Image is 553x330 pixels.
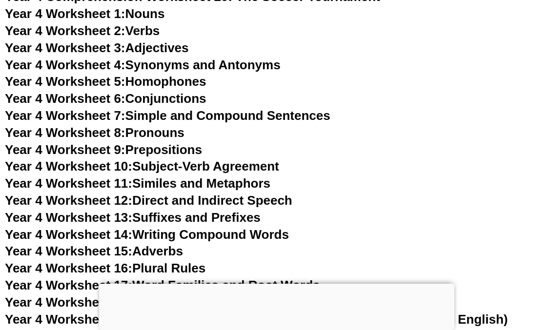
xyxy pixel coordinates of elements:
[5,142,125,157] span: Year 4 Worksheet 9:
[5,23,125,38] span: Year 4 Worksheet 2:
[5,74,206,89] a: Year 4 Worksheet 5:Homophones
[5,227,132,242] span: Year 4 Worksheet 14:
[386,220,553,330] iframe: Chat Widget
[5,125,125,140] span: Year 4 Worksheet 8:
[5,142,202,157] a: Year 4 Worksheet 9:Prepositions
[5,176,132,191] span: Year 4 Worksheet 11:
[5,278,132,292] span: Year 4 Worksheet 17:
[5,244,183,258] a: Year 4 Worksheet 15:Adverbs
[5,210,132,225] span: Year 4 Worksheet 13:
[5,176,270,191] a: Year 4 Worksheet 11:Similes and Metaphors
[5,91,125,106] span: Year 4 Worksheet 6:
[5,108,330,123] a: Year 4 Worksheet 7:Simple and Compound Sentences
[5,58,125,72] span: Year 4 Worksheet 4:
[5,6,125,21] span: Year 4 Worksheet 1:
[5,58,281,72] a: Year 4 Worksheet 4:Synonyms and Antonyms
[5,261,132,275] span: Year 4 Worksheet 16:
[5,125,184,140] a: Year 4 Worksheet 8:Pronouns
[5,40,189,55] a: Year 4 Worksheet 3:Adjectives
[5,295,282,310] a: Year 4 Worksheet 18:Reading Comprehension
[5,6,164,21] a: Year 4 Worksheet 1:Nouns
[5,295,132,310] span: Year 4 Worksheet 18:
[5,312,132,327] span: Year 4 Worksheet 19:
[5,40,125,55] span: Year 4 Worksheet 3:
[5,210,261,225] a: Year 4 Worksheet 13:Suffixes and Prefixes
[5,193,132,208] span: Year 4 Worksheet 12:
[5,23,160,38] a: Year 4 Worksheet 2:Verbs
[5,74,125,89] span: Year 4 Worksheet 5:
[5,91,206,106] a: Year 4 Worksheet 6:Conjunctions
[5,278,320,292] a: Year 4 Worksheet 17:Word Families and Root Words
[5,159,132,174] span: Year 4 Worksheet 10:
[5,312,508,327] a: Year 4 Worksheet 19:Commonly Confused Words (Australian vs. American English)
[5,227,289,242] a: Year 4 Worksheet 14:Writing Compound Words
[5,108,125,123] span: Year 4 Worksheet 7:
[5,159,279,174] a: Year 4 Worksheet 10:Subject-Verb Agreement
[5,193,292,208] a: Year 4 Worksheet 12:Direct and Indirect Speech
[99,284,454,328] iframe: Advertisement
[5,261,205,275] a: Year 4 Worksheet 16:Plural Rules
[5,244,132,258] span: Year 4 Worksheet 15:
